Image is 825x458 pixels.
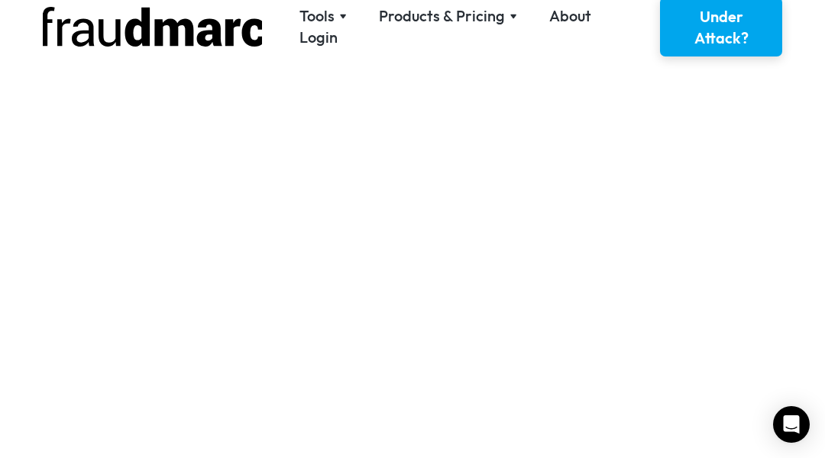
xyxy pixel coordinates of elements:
[549,5,591,27] a: About
[379,5,505,27] div: Products & Pricing
[299,5,335,27] div: Tools
[379,5,517,27] div: Products & Pricing
[299,5,347,27] div: Tools
[674,6,768,49] div: Under Attack?
[773,406,810,443] div: Open Intercom Messenger
[299,27,338,48] a: Login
